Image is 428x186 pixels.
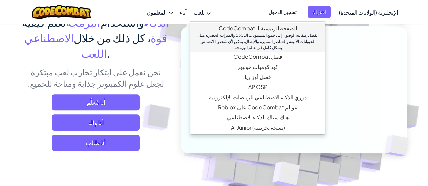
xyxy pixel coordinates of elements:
img: مكعبات متداخلة [374,121,424,170]
a: AI Junior (نسخة تجريبية) [190,123,325,133]
font: هاك ستاك الذكاء الاصطناعي [227,114,289,121]
font: الصفحة الرئيسية لـ CodeCombat [219,25,297,32]
font: AI Junior (نسخة تجريبية) [231,124,285,131]
a: كود كومبات جونيور [190,62,325,72]
font: المعلمون [147,9,167,16]
font: يلعب [194,9,205,16]
font: نحن نعمل على ابتكار تجارب لعب مبتكرة لجعل علوم الكمبيوتر جذابة ومتاحة للجميع. [28,67,164,88]
font: آباء [180,9,187,16]
a: عوالم CodeCombat على Roblox [190,102,325,112]
font: كود كومبات جونيور [237,63,278,70]
a: الصفحة الرئيسية لـ CodeCombatبفضل إمكانية الوصول إلى جميع المستويات الـ 530 والميزات الحصرية مثل ... [190,23,325,52]
font: فصل أوزاريا [245,73,271,80]
a: أنا والد [52,114,140,131]
font: AP CSP [248,83,267,90]
a: هاك ستاك الذكاء الاصطناعي [190,112,325,123]
font: أنا والد [88,118,104,126]
font: . [107,47,110,60]
font: أنا مُعلّم [87,98,105,106]
font: اشتراك [312,9,326,15]
font: فصل CodeCombat [233,53,282,60]
a: AP CSP [190,82,325,92]
font: الإنجليزية (الولايات المتحدة) [339,9,398,16]
a: آباء [176,3,190,21]
button: أنا طالب [52,135,140,151]
font: بفضل إمكانية الوصول إلى جميع المستويات الـ 530 والميزات الحصرية مثل الحيوانات الأليفة والعناصر ال... [198,33,317,50]
a: أنا مُعلّم [52,94,140,110]
button: تسجيل الدخول [265,6,301,18]
a: يلعب [190,3,214,21]
a: دوري الذكاء الاصطناعي للرياضات الإلكترونية [190,92,325,102]
a: فصل أوزاريا [190,72,325,82]
font: دوري الذكاء الاصطناعي للرياضات الإلكترونية [209,94,307,101]
a: المعلمون [143,3,176,21]
a: الإنجليزية (الولايات المتحدة) [336,3,401,21]
img: شعار CodeCombat [32,5,91,19]
font: أنا طالب [86,139,106,147]
font: تسجيل الدخول [269,9,297,15]
button: اشتراك [308,6,331,18]
font: عوالم CodeCombat على Roblox [218,104,298,111]
font: ، كل ذلك من خلال [74,31,151,45]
